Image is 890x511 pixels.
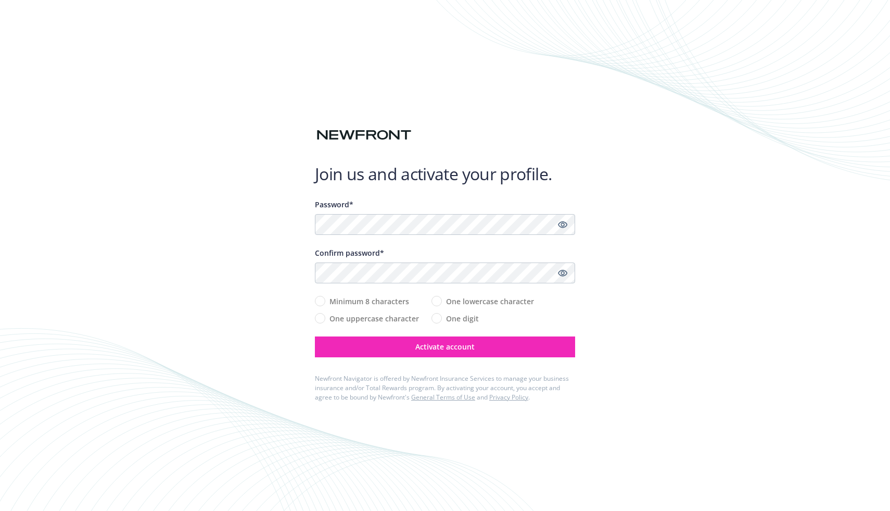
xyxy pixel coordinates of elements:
[446,296,534,307] span: One lowercase character
[489,393,528,402] a: Privacy Policy
[315,336,575,357] button: Activate account
[315,214,575,235] input: Enter a unique password...
[315,248,384,258] span: Confirm password*
[315,164,575,184] h1: Join us and activate your profile.
[329,296,409,307] span: Minimum 8 characters
[446,313,479,324] span: One digit
[411,393,475,402] a: General Terms of Use
[556,267,569,279] a: Show password
[315,126,413,144] img: Newfront logo
[329,313,419,324] span: One uppercase character
[315,263,575,283] input: Confirm your unique password...
[315,200,353,209] span: Password*
[315,374,575,402] div: Newfront Navigator is offered by Newfront Insurance Services to manage your business insurance an...
[556,218,569,231] a: Show password
[415,342,475,352] span: Activate account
